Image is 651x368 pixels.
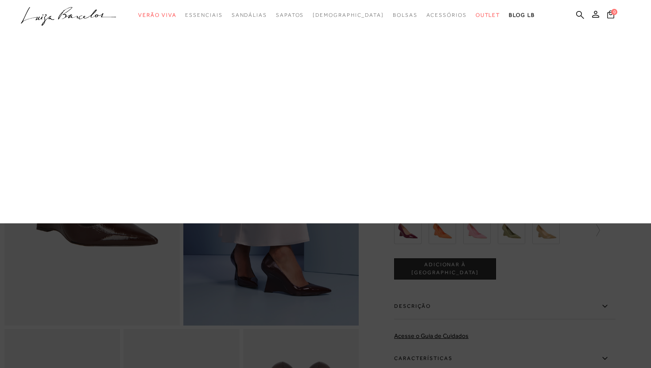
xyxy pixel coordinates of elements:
[611,9,617,15] span: 0
[426,7,467,23] a: categoryNavScreenReaderText
[604,10,617,22] button: 0
[276,12,304,18] span: Sapatos
[476,7,500,23] a: categoryNavScreenReaderText
[313,12,384,18] span: [DEMOGRAPHIC_DATA]
[509,7,535,23] a: BLOG LB
[276,7,304,23] a: categoryNavScreenReaderText
[509,12,535,18] span: BLOG LB
[393,12,418,18] span: Bolsas
[138,7,176,23] a: categoryNavScreenReaderText
[393,7,418,23] a: categoryNavScreenReaderText
[232,12,267,18] span: Sandálias
[313,7,384,23] a: noSubCategoriesText
[476,12,500,18] span: Outlet
[185,12,222,18] span: Essenciais
[185,7,222,23] a: categoryNavScreenReaderText
[232,7,267,23] a: categoryNavScreenReaderText
[138,12,176,18] span: Verão Viva
[426,12,467,18] span: Acessórios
